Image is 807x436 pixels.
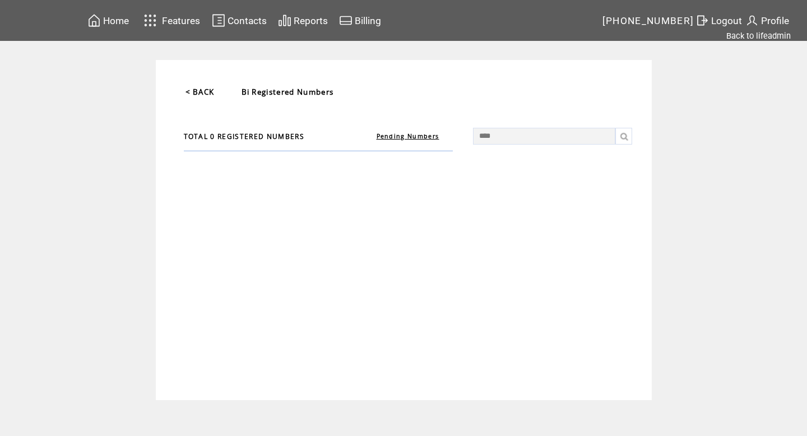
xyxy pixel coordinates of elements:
a: Features [139,10,202,31]
img: features.svg [141,11,160,30]
span: Billing [355,15,381,26]
a: Pending Numbers [377,132,439,140]
img: creidtcard.svg [339,13,353,27]
img: exit.svg [695,13,709,27]
span: Features [162,15,200,26]
a: Contacts [210,12,268,29]
span: Home [103,15,129,26]
span: Logout [711,15,742,26]
img: contacts.svg [212,13,225,27]
span: Reports [294,15,328,26]
a: Reports [276,12,330,29]
a: < BACK [185,87,215,97]
a: Back to lifeadmin [726,31,791,41]
img: profile.svg [745,13,759,27]
span: [PHONE_NUMBER] [602,15,694,26]
img: home.svg [87,13,101,27]
span: Bi Registered Numbers [242,87,334,97]
span: Contacts [228,15,267,26]
a: Profile [744,12,791,29]
span: Profile [761,15,789,26]
span: TOTAL 0 REGISTERED NUMBERS [184,132,305,141]
a: Logout [694,12,744,29]
a: Home [86,12,131,29]
a: Billing [337,12,383,29]
img: chart.svg [278,13,291,27]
